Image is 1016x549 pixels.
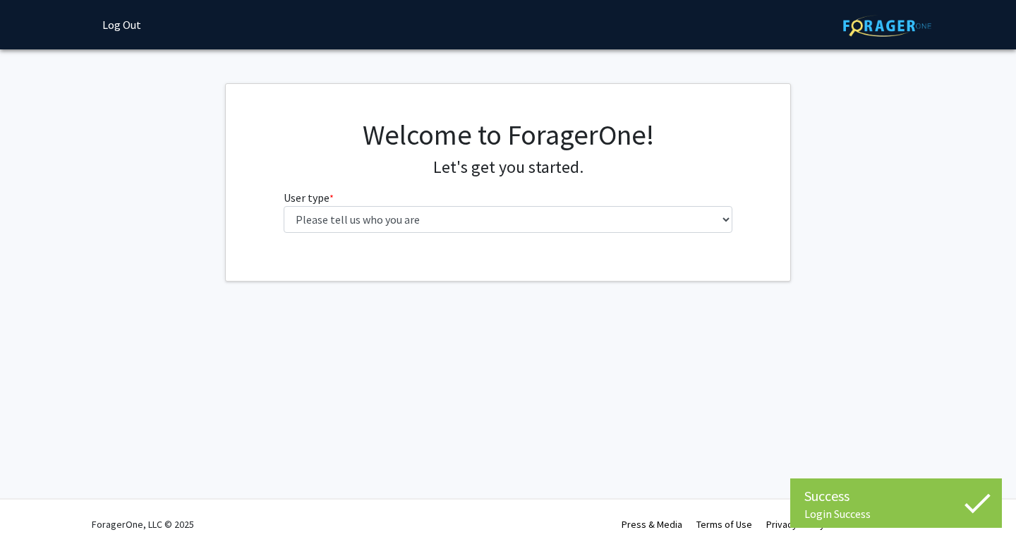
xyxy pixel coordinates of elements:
div: ForagerOne, LLC © 2025 [92,500,194,549]
a: Privacy Policy [766,518,825,531]
h4: Let's get you started. [284,157,733,178]
div: Login Success [804,507,988,521]
div: Success [804,485,988,507]
a: Terms of Use [696,518,752,531]
a: Press & Media [622,518,682,531]
img: ForagerOne Logo [843,15,931,37]
label: User type [284,189,334,206]
h1: Welcome to ForagerOne! [284,118,733,152]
